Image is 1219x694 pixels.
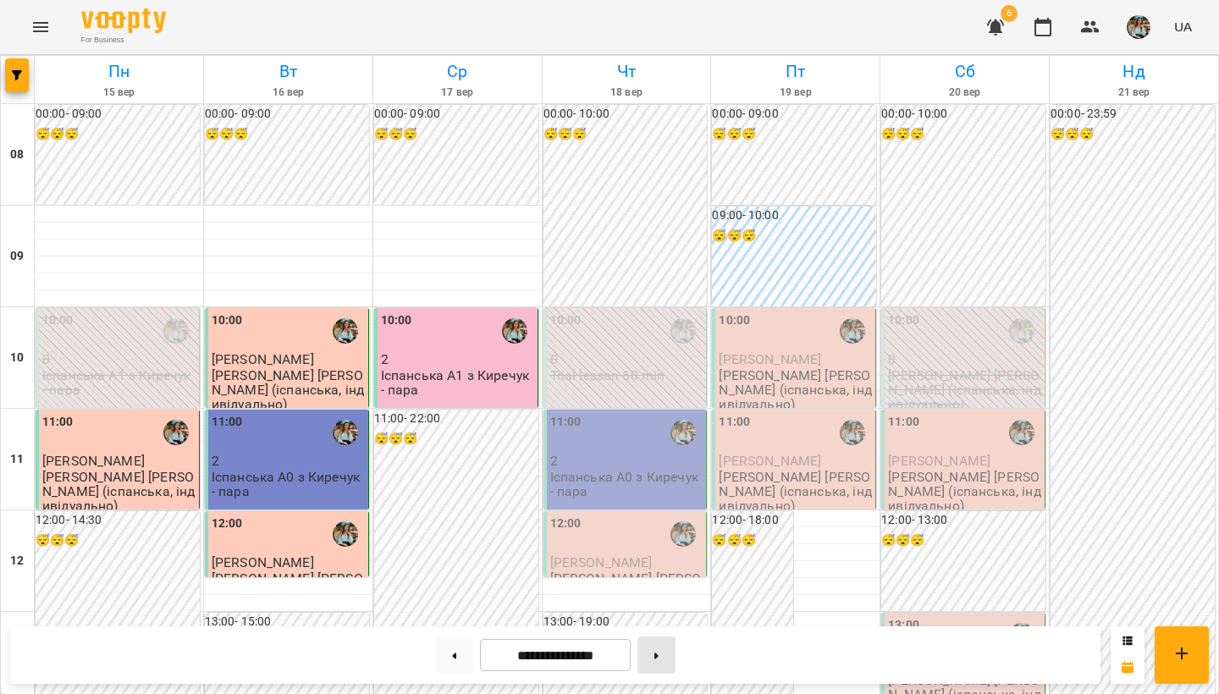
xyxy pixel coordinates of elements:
h6: 00:00 - 10:00 [543,105,708,124]
p: 0 [550,352,703,366]
label: 10:00 [719,311,750,330]
h6: Ср [376,58,539,85]
div: Киречук Валерія Володимирівна (і) [670,318,696,344]
span: UA [1174,18,1192,36]
h6: 00:00 - 09:00 [712,105,876,124]
span: [PERSON_NAME] [42,453,145,469]
img: Киречук Валерія Володимирівна (і) [1009,318,1034,344]
button: Menu [20,7,61,47]
h6: Чт [545,58,709,85]
h6: Сб [883,58,1046,85]
p: [PERSON_NAME] [PERSON_NAME] (іспанська, індивідуально) [212,368,365,412]
h6: Пн [37,58,201,85]
button: UA [1167,11,1199,42]
p: [PERSON_NAME] [PERSON_NAME] (іспанська, індивідуально) [888,470,1041,514]
h6: 😴😴😴 [36,125,200,144]
h6: 15 вер [37,85,201,101]
label: 10:00 [212,311,243,330]
h6: 09:00 - 10:00 [712,207,876,225]
div: Киречук Валерія Володимирівна (і) [840,318,865,344]
p: 2 [550,454,703,468]
p: 2 [212,454,365,468]
p: [PERSON_NAME] [PERSON_NAME] (іспанська, індивідуально) [212,571,365,615]
h6: 😴😴😴 [881,532,1045,550]
label: 10:00 [381,311,412,330]
img: Киречук Валерія Володимирівна (і) [670,521,696,547]
h6: 13:00 - 19:00 [543,613,708,631]
span: [PERSON_NAME] [212,554,314,570]
span: 6 [1001,5,1018,22]
h6: 😴😴😴 [712,125,876,144]
label: 10:00 [888,311,919,330]
label: 12:00 [550,515,582,533]
label: 11:00 [550,413,582,432]
img: Киречук Валерія Володимирівна (і) [1009,420,1034,445]
p: [PERSON_NAME] [PERSON_NAME] (іспанська, індивідуально) [42,470,196,514]
p: [PERSON_NAME] [PERSON_NAME] (іспанська, індивідуально) [888,368,1041,412]
p: Іспанська А0 з Киречук - пара [550,470,703,499]
h6: 00:00 - 09:00 [36,105,200,124]
label: 11:00 [212,413,243,432]
h6: 😴😴😴 [543,125,708,144]
span: [PERSON_NAME] [719,453,821,469]
img: 856b7ccd7d7b6bcc05e1771fbbe895a7.jfif [1127,15,1150,39]
h6: 00:00 - 09:00 [205,105,369,124]
p: Іспанська А1 з Киречук - пара [42,368,196,398]
h6: Вт [207,58,370,85]
img: Киречук Валерія Володимирівна (і) [502,318,527,344]
img: Киречук Валерія Володимирівна (і) [333,420,358,445]
h6: 10 [10,349,24,367]
label: 11:00 [888,413,919,432]
h6: 13:00 - 15:00 [205,613,369,631]
img: Киречук Валерія Володимирівна (і) [163,420,189,445]
h6: 20 вер [883,85,1046,101]
h6: 17 вер [376,85,539,101]
div: Киречук Валерія Володимирівна (і) [333,521,358,547]
h6: 00:00 - 23:59 [1051,105,1215,124]
h6: 😴😴😴 [205,125,369,144]
h6: 19 вер [714,85,877,101]
h6: 12:00 - 14:30 [36,511,200,530]
p: 0 [888,352,1041,366]
p: [PERSON_NAME] [PERSON_NAME] (іспанська, індивідуально) [719,368,872,412]
label: 10:00 [42,311,74,330]
img: Киречук Валерія Володимирівна (і) [670,420,696,445]
span: For Business [81,35,166,46]
h6: 00:00 - 09:00 [374,105,538,124]
h6: Нд [1052,58,1216,85]
img: Киречук Валерія Володимирівна (і) [840,420,865,445]
h6: Пт [714,58,877,85]
h6: 😴😴😴 [1051,125,1215,144]
h6: 😴😴😴 [712,532,793,550]
span: [PERSON_NAME] [212,351,314,367]
h6: 😴😴😴 [712,227,876,245]
span: [PERSON_NAME] [719,351,821,367]
h6: 00:00 - 10:00 [881,105,1045,124]
h6: 😴😴😴 [374,125,538,144]
h6: 😴😴😴 [374,430,538,449]
h6: 08 [10,146,24,164]
h6: 12:00 - 18:00 [712,511,793,530]
label: 11:00 [719,413,750,432]
label: 11:00 [42,413,74,432]
p: [PERSON_NAME] [PERSON_NAME] (іспанська, індивідуально) [719,470,872,514]
p: Іспанська А0 з Киречук - пара [212,470,365,499]
h6: 12 [10,552,24,570]
span: [PERSON_NAME] [550,554,653,570]
h6: 😴😴😴 [36,532,200,550]
p: Trial lesson 60 min [550,368,665,383]
img: Voopty Logo [81,8,166,33]
p: 0 [42,352,196,366]
h6: 11:00 - 22:00 [374,410,538,428]
img: Киречук Валерія Володимирівна (і) [163,318,189,344]
label: 10:00 [550,311,582,330]
h6: 09 [10,247,24,266]
h6: 11 [10,450,24,469]
p: Іспанська А1 з Киречук - пара [381,368,534,398]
